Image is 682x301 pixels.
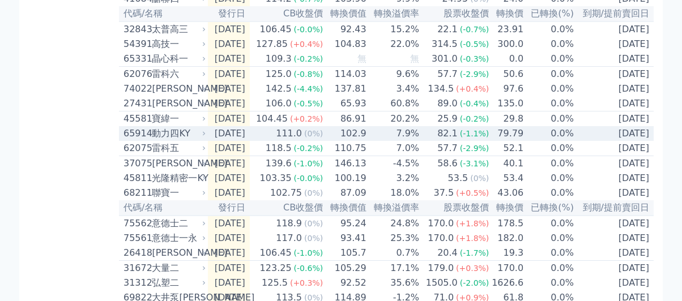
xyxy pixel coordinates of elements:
th: 轉換價值 [323,200,367,216]
span: (0%) [304,129,323,138]
td: 0.0% [524,67,574,82]
td: 0.0% [524,96,574,111]
td: [DATE] [574,81,654,96]
td: 0.0% [524,37,574,51]
td: 97.6 [489,81,524,96]
td: 0.0% [524,111,574,127]
td: [DATE] [574,96,654,111]
div: 103.35 [258,171,294,185]
div: 118.5 [263,141,294,155]
div: 117.0 [274,231,304,245]
div: 32843 [123,23,149,36]
td: 25.3% [367,231,420,246]
td: 105.29 [323,261,367,276]
td: [DATE] [574,156,654,171]
span: (+0.3%) [456,264,489,273]
td: 0.0% [524,171,574,186]
td: [DATE] [208,21,250,37]
div: 111.0 [274,127,304,140]
td: [DATE] [574,216,654,231]
th: CB收盤價 [250,6,323,21]
td: 50.6 [489,67,524,82]
div: 37.5 [432,186,457,200]
td: [DATE] [208,156,250,171]
span: 無 [357,53,366,64]
th: 到期/提前賣回日 [574,200,654,216]
span: (-3.1%) [460,159,489,168]
span: (-2.9%) [460,70,489,79]
div: 57.7 [435,67,460,81]
td: [DATE] [208,67,250,82]
td: 9.6% [367,67,420,82]
span: (+1.8%) [456,219,489,228]
td: 18.0% [367,186,420,200]
div: 179.0 [425,261,456,275]
td: 178.5 [489,216,524,231]
div: 139.6 [263,157,294,170]
span: (+0.5%) [456,188,489,197]
span: (0%) [304,188,323,197]
td: 17.1% [367,261,420,276]
span: (-0.5%) [294,99,323,108]
td: 0.0% [524,216,574,231]
td: 182.0 [489,231,524,246]
td: 29.8 [489,111,524,127]
td: [DATE] [208,126,250,141]
span: 無 [410,53,419,64]
td: 0.0% [524,81,574,96]
td: 23.91 [489,21,524,37]
th: 到期/提前賣回日 [574,6,654,21]
span: (-1.0%) [294,159,323,168]
th: CB收盤價 [250,200,323,216]
td: 0.0% [524,276,574,290]
div: 58.6 [435,157,460,170]
span: (-0.2%) [294,54,323,63]
td: 1626.6 [489,276,524,290]
td: [DATE] [208,141,250,156]
td: 0.7% [367,246,420,261]
td: 52.1 [489,141,524,156]
span: (-0.5%) [460,40,489,49]
span: (-4.4%) [294,84,323,93]
td: 0.0% [524,21,574,37]
div: 106.0 [263,97,294,110]
th: 股票收盤價 [420,6,489,21]
td: [DATE] [208,81,250,96]
td: 146.13 [323,156,367,171]
div: 弘塑二 [152,276,203,290]
div: 89.0 [435,97,460,110]
div: 106.45 [258,23,294,36]
th: 已轉換(%) [524,6,574,21]
td: [DATE] [208,231,250,246]
span: (0%) [304,234,323,243]
td: 0.0% [524,126,574,141]
div: 1505.0 [424,276,460,290]
div: 27431 [123,97,149,110]
td: 0.0% [524,51,574,67]
div: 雷科六 [152,67,203,81]
span: (+0.2%) [290,114,323,123]
span: (-1.1%) [460,129,489,138]
td: [DATE] [574,21,654,37]
div: 125.5 [259,276,290,290]
div: 314.5 [429,37,460,51]
td: [DATE] [574,246,654,261]
td: [DATE] [208,186,250,200]
td: 0.0% [524,261,574,276]
td: 53.4 [489,171,524,186]
span: (+0.4%) [456,84,489,93]
td: 19.3 [489,246,524,261]
td: 135.0 [489,96,524,111]
td: [DATE] [208,216,250,231]
td: 87.09 [323,186,367,200]
td: 43.06 [489,186,524,200]
span: (0%) [470,174,489,183]
td: 92.43 [323,21,367,37]
div: 31312 [123,276,149,290]
span: (-0.7%) [460,25,489,34]
div: 62075 [123,141,149,155]
div: 22.1 [435,23,460,36]
td: 105.7 [323,246,367,261]
td: [DATE] [574,126,654,141]
div: 65914 [123,127,149,140]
